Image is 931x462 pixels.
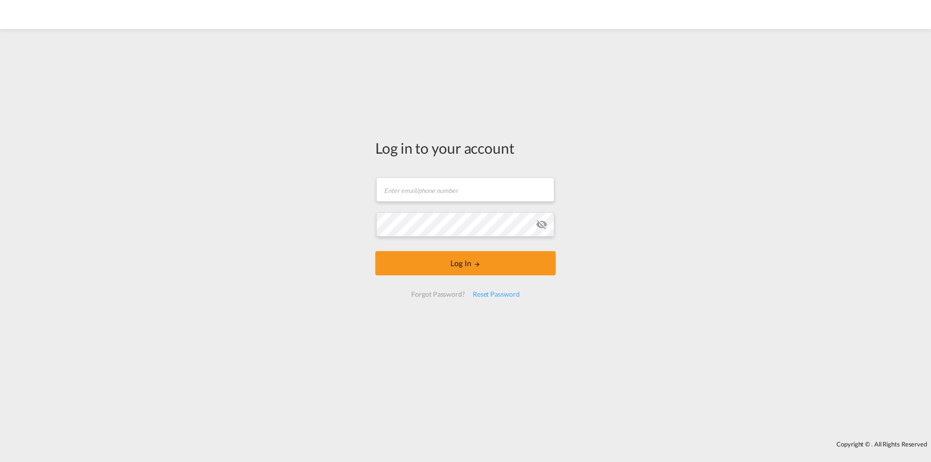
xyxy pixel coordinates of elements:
md-icon: icon-eye-off [536,219,547,230]
div: Reset Password [469,286,524,303]
button: LOGIN [375,251,556,275]
input: Enter email/phone number [376,177,554,202]
div: Forgot Password? [407,286,468,303]
div: Log in to your account [375,138,556,158]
